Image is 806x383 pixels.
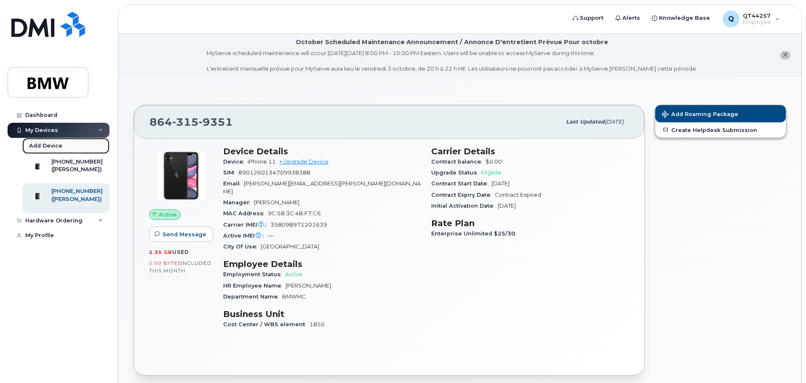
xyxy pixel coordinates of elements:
h3: Carrier Details [431,146,629,156]
span: Upgrade Status [431,169,481,176]
span: [GEOGRAPHIC_DATA] [261,243,319,250]
span: SIM [223,169,238,176]
div: October Scheduled Maintenance Announcement / Annonce D'entretient Prévue Pour octobre [296,38,608,47]
span: Contract Expired [495,192,541,198]
button: Add Roaming Package [655,105,786,122]
span: [DATE] [491,180,510,187]
span: Eligible [481,169,501,176]
span: 9351 [199,116,233,128]
h3: Business Unit [223,309,421,319]
span: HR Employee Name [223,283,286,289]
a: + Upgrade Device [279,158,328,165]
span: Carrier IMEI [223,222,270,228]
span: included this month [149,260,212,274]
span: Department Name [223,293,282,300]
span: iPhone 11 [248,158,276,165]
span: Active IMEI [223,232,268,239]
span: BMWMC [282,293,306,300]
span: $0.00 [486,158,502,165]
div: MyServe scheduled maintenance will occur [DATE][DATE] 8:00 PM - 10:00 PM Eastern. Users will be u... [207,49,697,73]
span: 315 [172,116,199,128]
span: Initial Activation Date [431,203,498,209]
span: 2.35 GB [149,249,172,255]
span: Contract Expiry Date [431,192,495,198]
a: Create Helpdesk Submission [655,122,786,137]
h3: Employee Details [223,259,421,269]
span: 0.00 Bytes [149,260,181,266]
span: Cost Center / WBS element [223,321,310,328]
span: Active [285,271,302,277]
span: [PERSON_NAME][EMAIL_ADDRESS][PERSON_NAME][DOMAIN_NAME] [223,180,421,194]
span: used [172,249,189,255]
span: [PERSON_NAME] [254,199,299,206]
button: Send Message [149,227,214,242]
iframe: Messenger Launcher [769,346,800,377]
span: Add Roaming Package [662,111,738,119]
span: Contract Start Date [431,180,491,187]
h3: Device Details [223,146,421,156]
img: iPhone_11.jpg [156,151,206,201]
span: [DATE] [498,203,516,209]
span: Send Message [163,230,206,238]
span: Active [159,211,177,219]
span: Last updated [566,119,605,125]
span: [DATE] [605,119,624,125]
span: 9C:58:3C:4B:F7:C6 [268,210,321,217]
h3: Rate Plan [431,218,629,228]
span: Employment Status [223,271,285,277]
span: 864 [149,116,233,128]
button: close notification [780,51,790,60]
span: — [268,232,273,239]
span: Email [223,180,244,187]
span: MAC Address [223,210,268,217]
span: 8901260134709938388 [238,169,310,176]
span: 358098971201639 [270,222,327,228]
span: Contract balance [431,158,486,165]
span: Device [223,158,248,165]
span: Enterprise Unlimited $25/30 [431,230,520,237]
span: City Of Use [223,243,261,250]
span: 1850 [310,321,325,328]
span: [PERSON_NAME] [286,283,331,289]
span: Manager [223,199,254,206]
